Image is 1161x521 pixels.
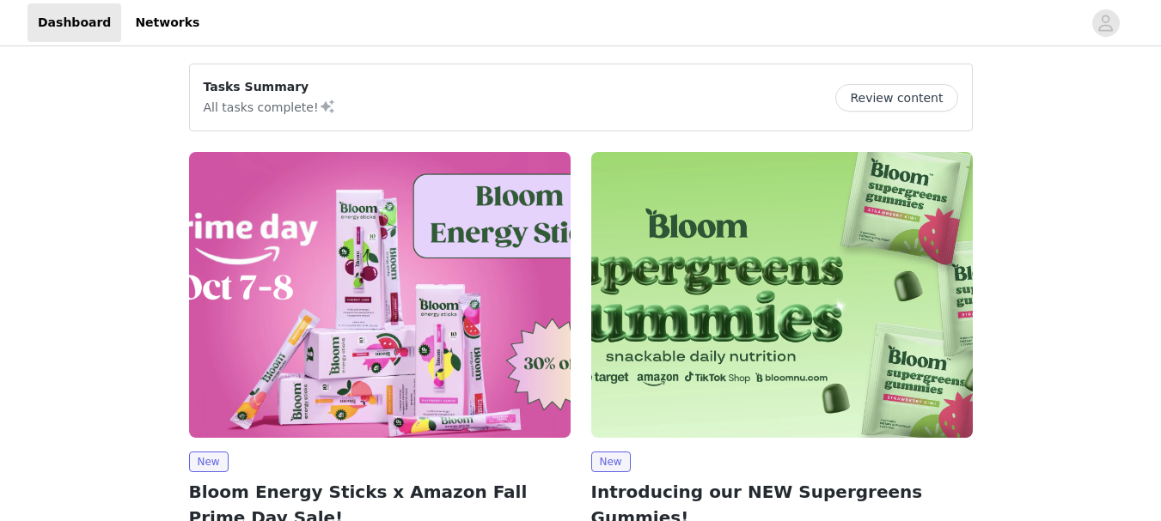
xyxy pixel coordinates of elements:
p: All tasks complete! [204,96,336,117]
p: Tasks Summary [204,78,336,96]
a: Dashboard [27,3,121,42]
span: New [591,451,631,472]
a: Networks [125,3,210,42]
img: Bloom Nutrition [189,152,571,438]
button: Review content [835,84,957,112]
img: Bloom Nutrition [591,152,973,438]
div: avatar [1097,9,1114,37]
span: New [189,451,229,472]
